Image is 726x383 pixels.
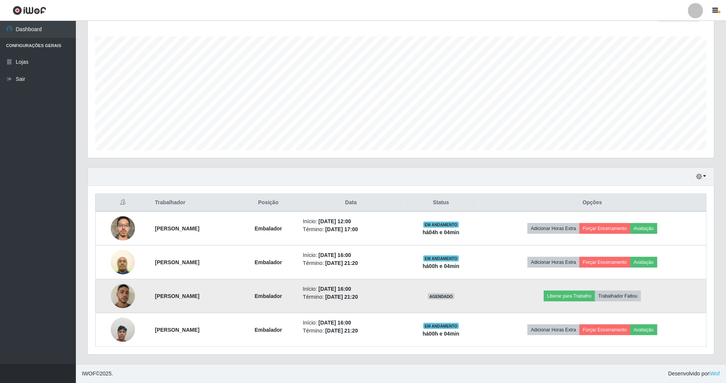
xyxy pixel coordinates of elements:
li: Início: [303,285,399,293]
li: Término: [303,327,399,335]
time: [DATE] 21:20 [325,260,358,266]
img: 1743711835894.jpeg [111,246,135,278]
th: Posição [239,194,299,212]
button: Avaliação [630,223,657,234]
a: iWof [709,370,720,377]
time: [DATE] 17:00 [325,226,358,232]
li: Início: [303,218,399,225]
strong: Embalador [255,293,282,299]
strong: [PERSON_NAME] [155,259,200,265]
li: Início: [303,251,399,259]
time: [DATE] 16:00 [319,320,351,326]
time: [DATE] 12:00 [319,218,351,224]
span: AGENDADO [428,293,454,299]
span: EM ANDAMENTO [423,323,459,329]
strong: [PERSON_NAME] [155,225,200,232]
button: Adicionar Horas Extra [528,223,580,234]
strong: [PERSON_NAME] [155,293,200,299]
img: CoreUI Logo [13,6,46,15]
button: Avaliação [630,325,657,335]
button: Forçar Encerramento [580,223,630,234]
button: Forçar Encerramento [580,325,630,335]
time: [DATE] 16:00 [319,252,351,258]
th: Status [404,194,479,212]
li: Término: [303,293,399,301]
button: Avaliação [630,257,657,268]
span: IWOF [82,370,96,377]
span: Desenvolvido por [668,370,720,378]
img: 1749859968121.jpeg [111,275,135,318]
th: Opções [479,194,707,212]
span: © 2025 . [82,370,113,378]
button: Adicionar Horas Extra [528,257,580,268]
th: Trabalhador [151,194,239,212]
span: EM ANDAMENTO [423,222,459,228]
button: Liberar para Trabalho [544,291,595,301]
strong: Embalador [255,259,282,265]
span: EM ANDAMENTO [423,255,459,262]
li: Término: [303,225,399,233]
strong: Embalador [255,327,282,333]
time: [DATE] 21:20 [325,294,358,300]
strong: há 00 h e 04 min [423,263,460,269]
li: Término: [303,259,399,267]
strong: [PERSON_NAME] [155,327,200,333]
strong: há 04 h e 04 min [423,229,460,235]
button: Adicionar Horas Extra [528,325,580,335]
th: Data [299,194,404,212]
time: [DATE] 21:20 [325,328,358,334]
time: [DATE] 16:00 [319,286,351,292]
li: Início: [303,319,399,327]
strong: Embalador [255,225,282,232]
strong: há 00 h e 04 min [423,331,460,337]
img: 1753651273548.jpeg [111,314,135,346]
button: Trabalhador Faltou [595,291,641,301]
button: Forçar Encerramento [580,257,630,268]
img: 1755023677525.jpeg [111,211,135,246]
